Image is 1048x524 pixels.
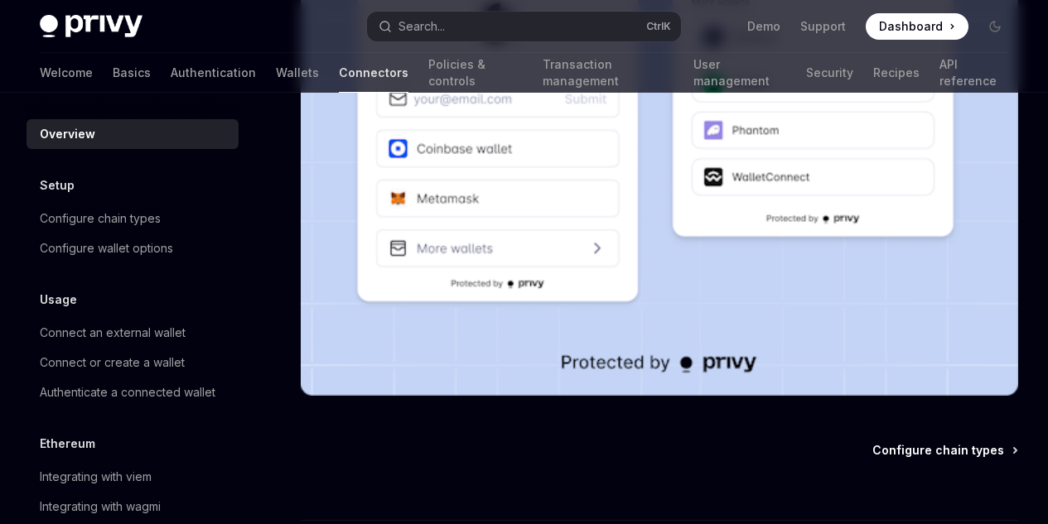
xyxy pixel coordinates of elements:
div: Integrating with wagmi [40,497,161,517]
a: User management [693,53,786,93]
a: Connect or create a wallet [27,348,239,377]
a: Welcome [40,53,93,93]
a: Integrating with wagmi [27,492,239,522]
div: Configure wallet options [40,238,173,258]
div: Overview [40,124,95,144]
div: Search... [398,17,445,36]
a: Connect an external wallet [27,318,239,348]
button: Toggle dark mode [982,13,1008,40]
a: Configure chain types [27,204,239,233]
span: Dashboard [879,18,943,35]
span: Configure chain types [872,442,1004,459]
h5: Ethereum [40,434,95,454]
a: API reference [939,53,1008,93]
img: dark logo [40,15,142,38]
h5: Setup [40,175,75,195]
a: Recipes [873,53,920,93]
div: Authenticate a connected wallet [40,382,215,402]
div: Integrating with viem [40,467,152,487]
button: Search...CtrlK [367,12,681,41]
a: Authenticate a connected wallet [27,377,239,407]
a: Integrating with viem [27,462,239,492]
a: Dashboard [866,13,968,40]
a: Configure chain types [872,442,1017,459]
a: Wallets [276,53,319,93]
a: Authentication [171,53,256,93]
a: Overview [27,119,239,149]
a: Support [800,18,846,35]
div: Configure chain types [40,209,161,228]
a: Configure wallet options [27,233,239,263]
a: Demo [747,18,780,35]
a: Connectors [339,53,408,93]
h5: Usage [40,290,77,310]
a: Policies & controls [428,53,523,93]
a: Security [806,53,853,93]
span: Ctrl K [646,20,671,33]
a: Basics [113,53,151,93]
a: Transaction management [543,53,674,93]
div: Connect or create a wallet [40,353,185,373]
div: Connect an external wallet [40,323,186,343]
